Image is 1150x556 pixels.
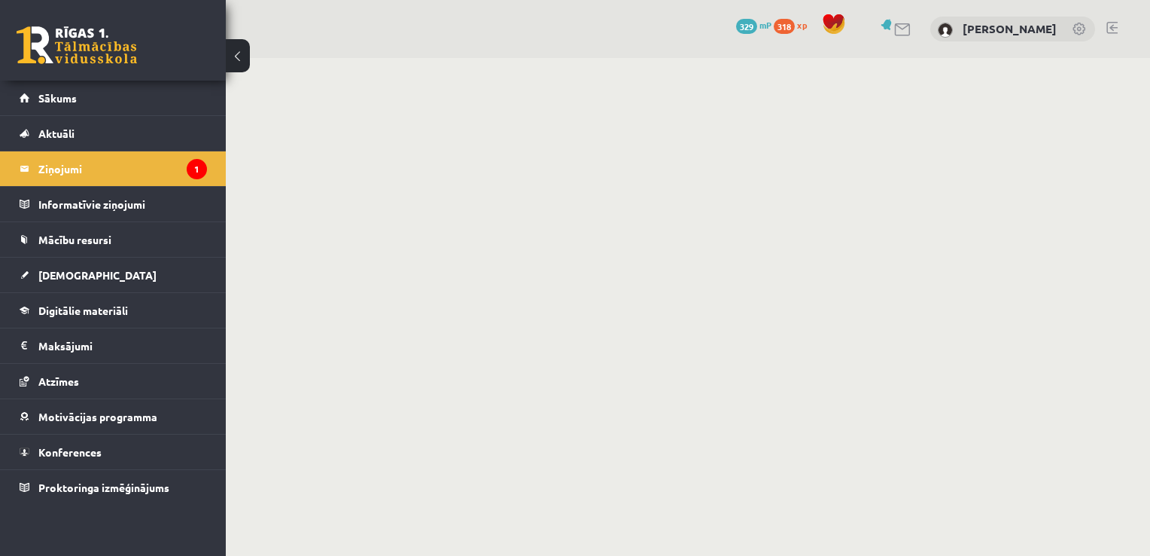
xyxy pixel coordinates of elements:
legend: Ziņojumi [38,151,207,186]
a: Konferences [20,435,207,469]
span: xp [797,19,807,31]
a: Motivācijas programma [20,399,207,434]
span: Digitālie materiāli [38,304,128,317]
span: Mācību resursi [38,233,111,246]
span: 318 [774,19,795,34]
span: Aktuāli [38,127,75,140]
a: 318 xp [774,19,814,31]
a: Aktuāli [20,116,207,151]
a: [PERSON_NAME] [963,21,1057,36]
span: 329 [736,19,757,34]
a: Maksājumi [20,328,207,363]
a: Rīgas 1. Tālmācības vidusskola [17,26,137,64]
span: mP [759,19,771,31]
a: Informatīvie ziņojumi [20,187,207,221]
span: Proktoringa izmēģinājums [38,481,169,494]
i: 1 [187,159,207,179]
legend: Informatīvie ziņojumi [38,187,207,221]
a: Atzīmes [20,364,207,399]
a: Sākums [20,81,207,115]
span: Konferences [38,445,102,459]
a: Mācību resursi [20,222,207,257]
a: Ziņojumi1 [20,151,207,186]
legend: Maksājumi [38,328,207,363]
span: Sākums [38,91,77,105]
a: 329 mP [736,19,771,31]
a: Proktoringa izmēģinājums [20,470,207,505]
span: Atzīmes [38,374,79,388]
span: [DEMOGRAPHIC_DATA] [38,268,157,282]
img: Kitija Borkovska [938,23,953,38]
a: Digitālie materiāli [20,293,207,328]
span: Motivācijas programma [38,410,157,423]
a: [DEMOGRAPHIC_DATA] [20,258,207,292]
